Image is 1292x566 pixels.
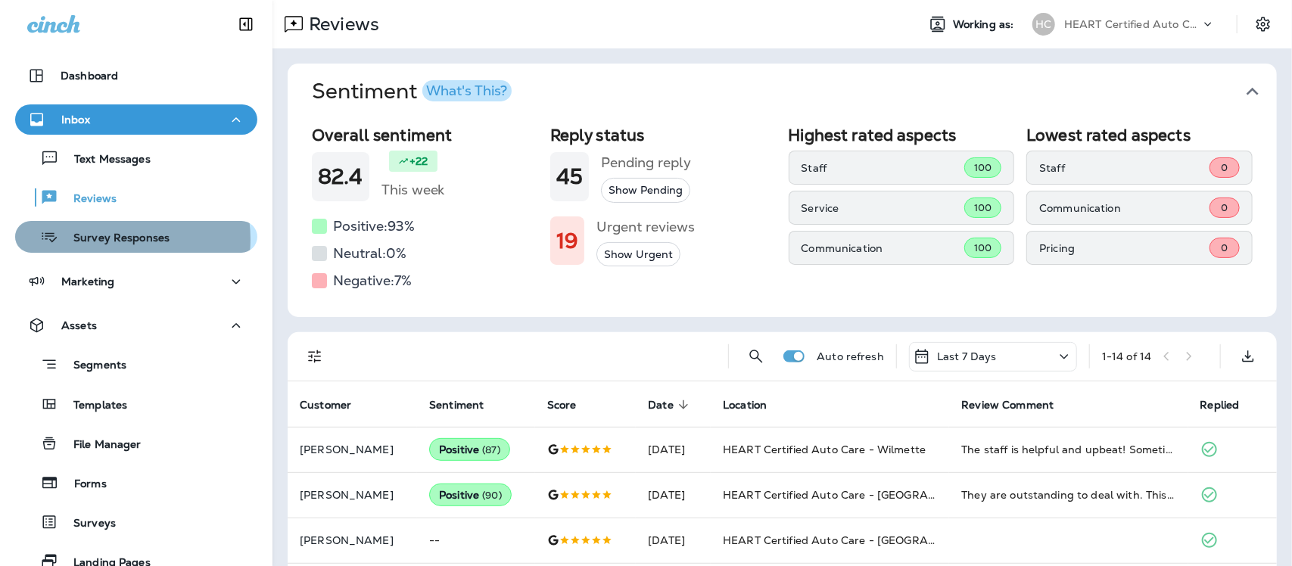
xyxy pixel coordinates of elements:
h5: Neutral: 0 % [333,241,406,266]
button: Forms [15,467,257,499]
button: Collapse Sidebar [225,9,267,39]
span: Sentiment [429,399,484,412]
span: Review Comment [961,398,1073,412]
div: The staff is helpful and upbeat! Sometimes they can even fit in the work on your car when they ar... [961,442,1175,457]
p: Text Messages [59,153,151,167]
button: Surveys [15,506,257,538]
span: Customer [300,398,371,412]
button: File Manager [15,428,257,459]
p: Auto refresh [817,350,884,362]
p: Marketing [61,275,114,288]
button: Dashboard [15,61,257,91]
span: 0 [1221,241,1228,254]
p: Pricing [1039,242,1209,254]
span: 0 [1221,161,1228,174]
h5: Urgent reviews [596,215,695,239]
span: Working as: [953,18,1017,31]
div: 1 - 14 of 14 [1102,350,1151,362]
p: Reviews [58,192,117,207]
button: Segments [15,348,257,381]
p: Templates [58,399,127,413]
h1: 45 [556,164,583,189]
td: [DATE] [636,518,711,563]
div: Positive [429,438,510,461]
p: Communication [802,242,964,254]
h2: Highest rated aspects [789,126,1015,145]
p: Staff [1039,162,1209,174]
p: File Manager [58,438,142,452]
span: ( 87 ) [482,443,500,456]
td: [DATE] [636,472,711,518]
p: [PERSON_NAME] [300,534,405,546]
h5: Negative: 7 % [333,269,412,293]
div: Positive [429,484,512,506]
p: [PERSON_NAME] [300,489,405,501]
span: ( 90 ) [482,489,502,502]
span: Replied [1200,399,1240,412]
button: Show Urgent [596,242,680,267]
button: Assets [15,310,257,341]
button: Inbox [15,104,257,135]
span: Date [648,399,674,412]
span: Score [547,398,596,412]
div: What's This? [426,84,507,98]
div: SentimentWhat's This? [288,120,1277,317]
button: What's This? [422,80,512,101]
p: +22 [409,154,428,169]
button: Marketing [15,266,257,297]
p: Reviews [303,13,379,36]
span: Score [547,399,577,412]
p: Forms [59,477,107,492]
h5: Pending reply [601,151,691,175]
p: HEART Certified Auto Care [1064,18,1200,30]
p: Surveys [58,517,116,531]
h2: Reply status [550,126,777,145]
h5: This week [381,178,445,202]
span: 100 [974,161,992,174]
button: Filters [300,341,330,372]
button: SentimentWhat's This? [300,64,1289,120]
h1: 82.4 [318,164,363,189]
span: Location [723,398,786,412]
span: 0 [1221,201,1228,214]
p: Survey Responses [58,232,170,246]
h2: Overall sentiment [312,126,538,145]
button: Reviews [15,182,257,213]
span: Review Comment [961,399,1054,412]
span: Replied [1200,398,1259,412]
p: Last 7 Days [937,350,997,362]
span: HEART Certified Auto Care - [GEOGRAPHIC_DATA] [723,533,995,547]
p: Segments [58,359,126,374]
h5: Positive: 93 % [333,214,415,238]
button: Search Reviews [741,341,771,372]
h1: 19 [556,229,578,253]
span: HEART Certified Auto Care - Wilmette [723,443,926,456]
td: -- [417,518,535,563]
p: Communication [1039,202,1209,214]
h1: Sentiment [312,79,512,104]
div: HC [1032,13,1055,36]
h2: Lowest rated aspects [1026,126,1253,145]
span: 100 [974,241,992,254]
span: Customer [300,399,351,412]
span: Sentiment [429,398,503,412]
p: Assets [61,319,97,331]
span: Date [648,398,693,412]
td: [DATE] [636,427,711,472]
p: Staff [802,162,964,174]
button: Survey Responses [15,221,257,253]
span: HEART Certified Auto Care - [GEOGRAPHIC_DATA] [723,488,995,502]
span: 100 [974,201,992,214]
p: [PERSON_NAME] [300,443,405,456]
button: Text Messages [15,142,257,174]
p: Service [802,202,964,214]
p: Inbox [61,114,90,126]
button: Show Pending [601,178,690,203]
button: Templates [15,388,257,420]
span: Location [723,399,767,412]
div: They are outstanding to deal with. This reminds of the old time honest and trustworthy auto speci... [961,487,1175,502]
button: Export as CSV [1233,341,1263,372]
button: Settings [1250,11,1277,38]
p: Dashboard [61,70,118,82]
